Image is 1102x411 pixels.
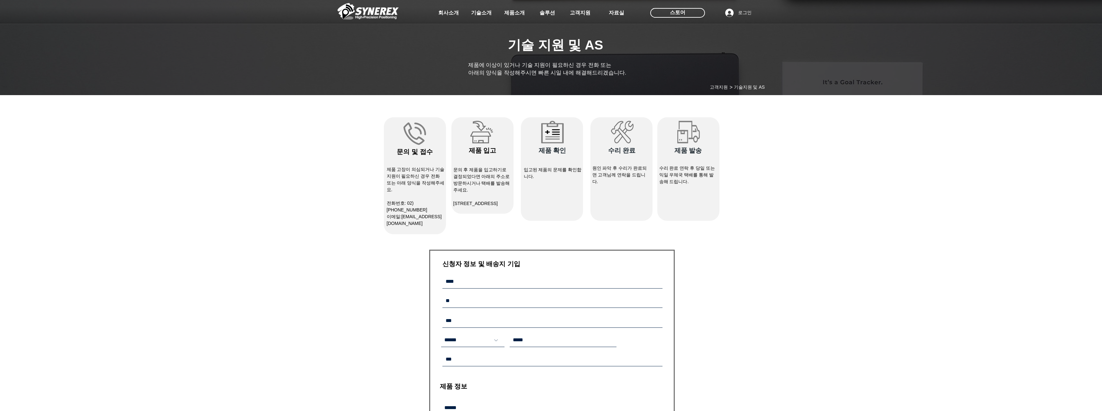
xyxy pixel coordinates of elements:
span: 회사소개 [438,10,459,16]
span: [STREET_ADDRESS] [453,201,498,206]
span: ​문의 및 접수 [397,148,432,155]
a: 제품소개 [498,6,531,19]
a: 회사소개 [432,6,465,19]
span: 기술소개 [471,10,492,16]
span: ​문의 후 제품을 입고하기로 결정되었다면 아래의 주소로 방문하시거나 택배를 발송해주세요. [453,167,510,192]
span: 솔루션 [540,10,555,16]
span: 로그인 [736,10,754,16]
a: 기술소개 [465,6,497,19]
span: ​수리 완료 [608,147,636,154]
span: 원인 파악 후 수리가 완료되면 고객님께 연락을 드립니다. [592,165,647,184]
a: 고객지원 [564,6,596,19]
span: ​제품 정보 [440,383,468,390]
span: 자료실 [609,10,624,16]
button: 로그인 [721,7,756,19]
span: ​제품 확인 [539,147,566,154]
span: ​제품 발송 [674,147,702,154]
span: 전화번호: 02)[PHONE_NUMBER] [387,201,427,212]
span: 고객지원 [570,10,590,16]
a: [EMAIL_ADDRESS][DOMAIN_NAME] [387,214,442,226]
span: 스토어 [670,9,685,16]
div: 스토어 [650,8,705,18]
span: 입고된 제품의 문제를 확인합니다. [524,167,582,179]
a: 자료실 [600,6,633,19]
span: ​이메일: [387,214,442,226]
span: ​신청자 정보 및 배송지 기입 [442,260,520,267]
span: 제품 고장이 의심되거나 기술지원이 필요하신 경우 전화 또는 아래 양식을 작성해주세요. [387,167,445,192]
iframe: Wix Chat [1028,383,1102,411]
span: 제품소개 [504,10,525,16]
a: 솔루션 [531,6,563,19]
span: ​제품 입고 [469,147,496,154]
img: 씨너렉스_White_simbol_대지 1.png [338,2,399,21]
span: 수리 완료 연락 후 당일 또는 익일 우체국 택배를 통해 발송해 드립니다. [659,165,715,184]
